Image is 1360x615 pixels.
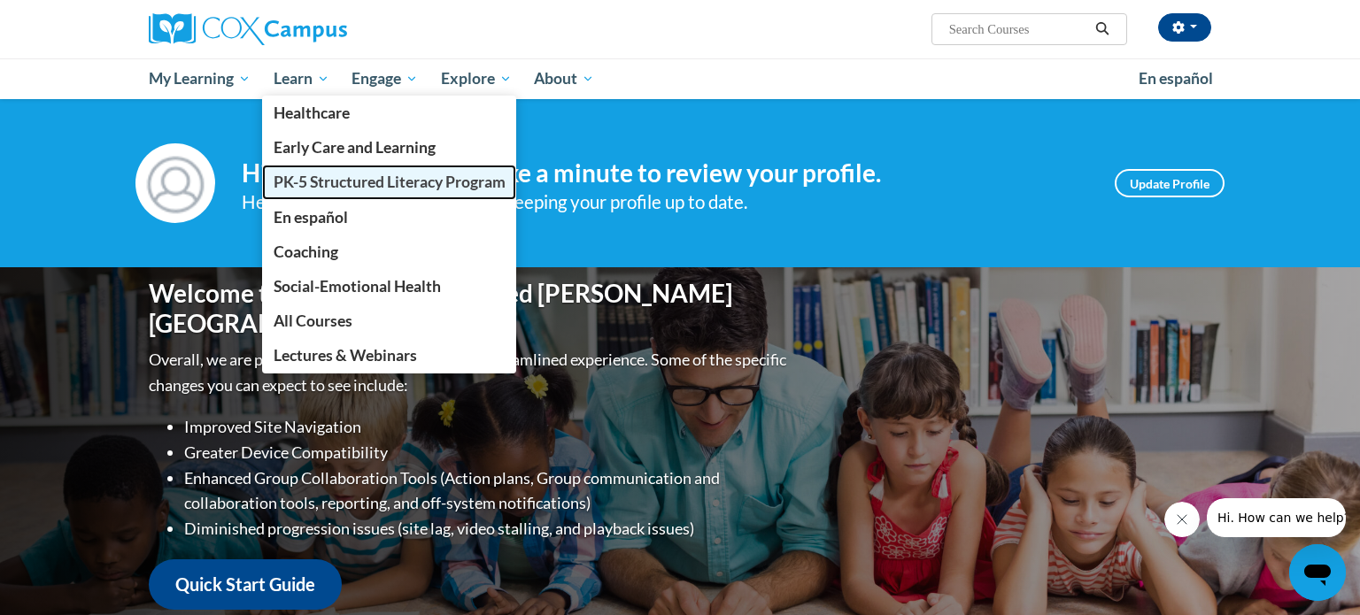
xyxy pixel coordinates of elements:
[137,58,262,99] a: My Learning
[352,68,418,89] span: Engage
[184,465,791,517] li: Enhanced Group Collaboration Tools (Action plans, Group communication and collaboration tools, re...
[242,158,1088,188] h4: Hi [PERSON_NAME]! Take a minute to review your profile.
[534,68,594,89] span: About
[947,19,1089,40] input: Search Courses
[184,414,791,440] li: Improved Site Navigation
[340,58,429,99] a: Engage
[135,143,215,223] img: Profile Image
[274,173,506,191] span: PK-5 Structured Literacy Program
[1089,19,1116,40] button: Search
[262,165,517,199] a: PK-5 Structured Literacy Program
[274,346,417,365] span: Lectures & Webinars
[149,68,251,89] span: My Learning
[1289,544,1346,601] iframe: Button to launch messaging window
[262,96,517,130] a: Healthcare
[262,269,517,304] a: Social-Emotional Health
[1164,502,1200,537] iframe: Close message
[274,311,352,330] span: All Courses
[149,13,347,45] img: Cox Campus
[274,68,329,89] span: Learn
[523,58,607,99] a: About
[262,200,517,234] a: En español
[262,58,341,99] a: Learn
[184,516,791,542] li: Diminished progression issues (site lag, video stalling, and playback issues)
[274,277,441,296] span: Social-Emotional Health
[149,559,342,610] a: Quick Start Guide
[122,58,1238,99] div: Main menu
[441,68,512,89] span: Explore
[429,58,523,99] a: Explore
[1158,13,1211,42] button: Account Settings
[262,304,517,338] a: All Courses
[274,208,348,227] span: En español
[262,338,517,373] a: Lectures & Webinars
[1139,69,1213,88] span: En español
[274,242,338,261] span: Coaching
[149,347,791,398] p: Overall, we are proud to provide you with a more streamlined experience. Some of the specific cha...
[149,13,485,45] a: Cox Campus
[274,104,350,122] span: Healthcare
[1115,169,1225,197] a: Update Profile
[262,234,517,269] a: Coaching
[262,130,517,165] a: Early Care and Learning
[242,188,1088,217] div: Help improve your experience by keeping your profile up to date.
[184,440,791,465] li: Greater Device Compatibility
[1207,498,1346,537] iframe: Message from company
[149,279,791,338] h1: Welcome to the new and improved [PERSON_NAME][GEOGRAPHIC_DATA]
[11,12,143,27] span: Hi. How can we help?
[274,138,436,157] span: Early Care and Learning
[1127,60,1225,97] a: En español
